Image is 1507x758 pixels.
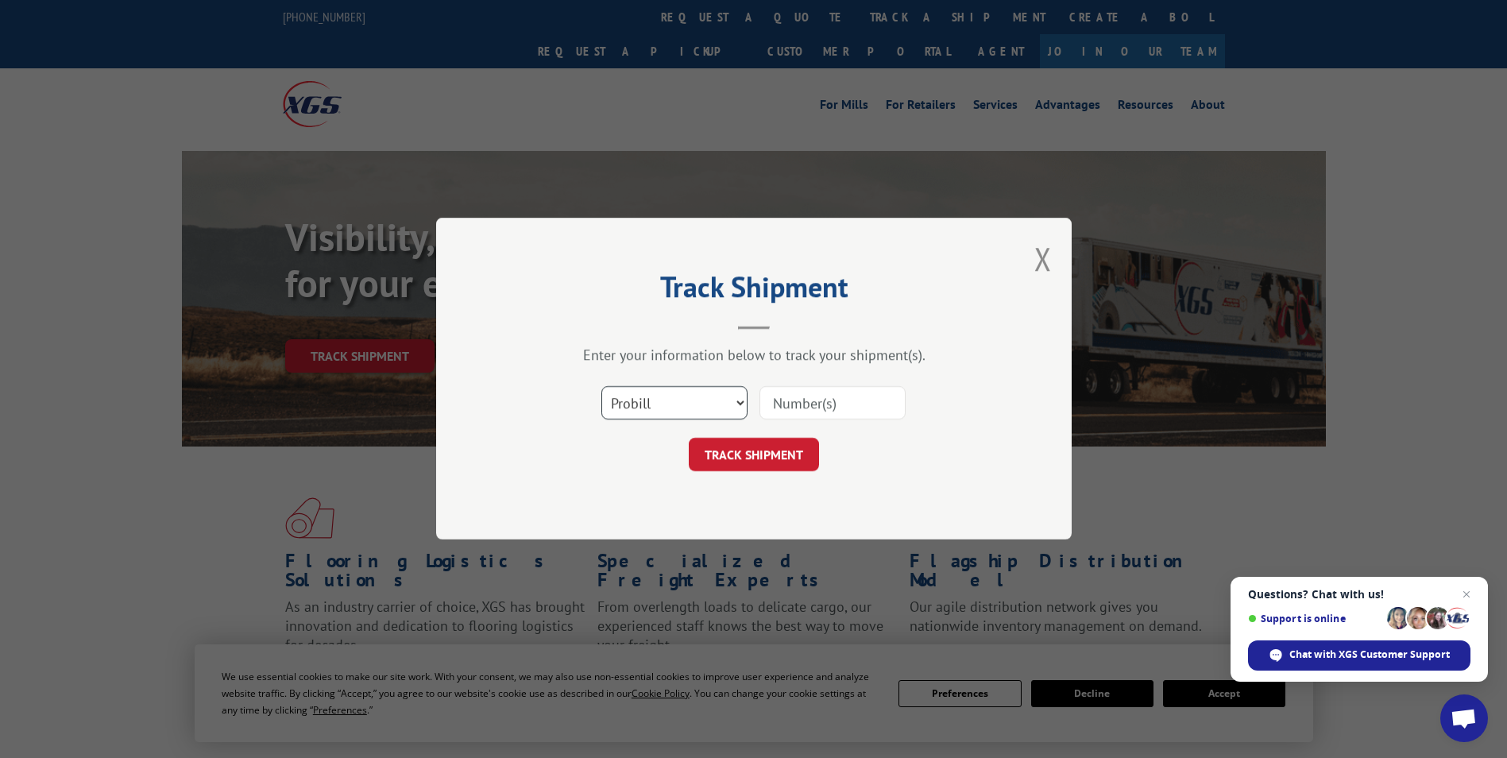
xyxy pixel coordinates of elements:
[1440,694,1488,742] div: Open chat
[1289,648,1450,662] span: Chat with XGS Customer Support
[516,276,992,306] h2: Track Shipment
[1034,238,1052,280] button: Close modal
[759,387,906,420] input: Number(s)
[1457,585,1476,604] span: Close chat
[1248,588,1470,601] span: Questions? Chat with us!
[516,346,992,365] div: Enter your information below to track your shipment(s).
[1248,640,1470,671] div: Chat with XGS Customer Support
[1248,613,1381,625] span: Support is online
[689,439,819,472] button: TRACK SHIPMENT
